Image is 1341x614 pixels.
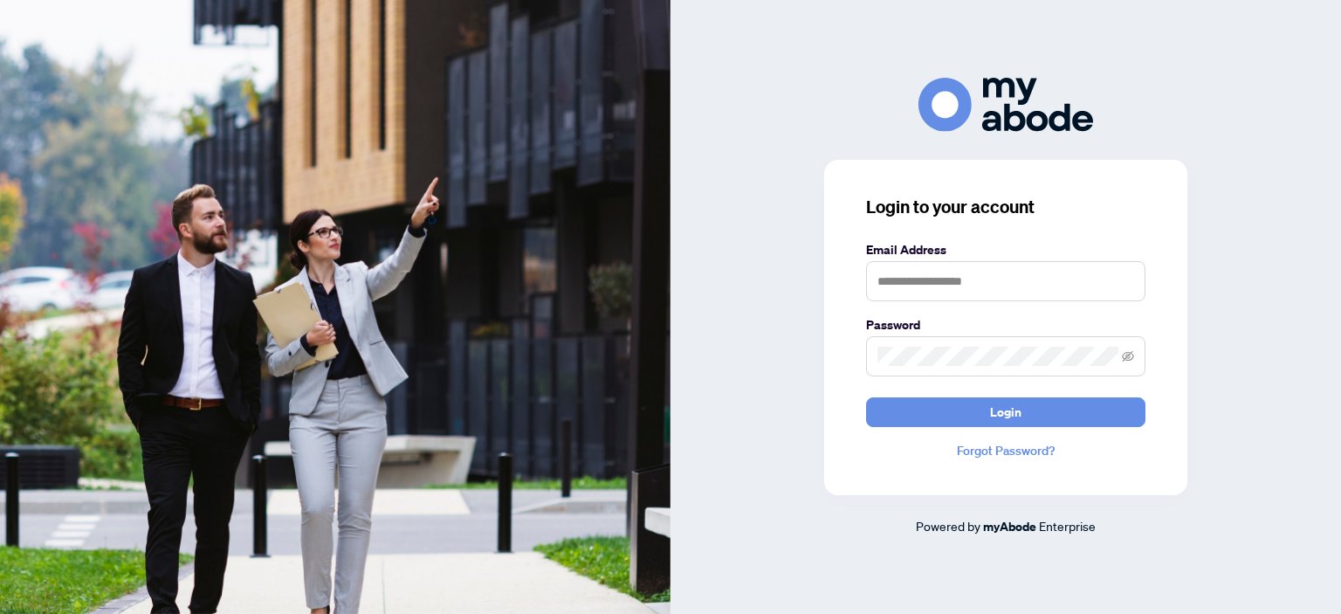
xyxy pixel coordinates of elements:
[1122,350,1134,362] span: eye-invisible
[866,441,1145,460] a: Forgot Password?
[1039,518,1096,534] span: Enterprise
[916,518,980,534] span: Powered by
[918,78,1093,131] img: ma-logo
[990,398,1021,426] span: Login
[866,315,1145,335] label: Password
[983,517,1036,536] a: myAbode
[866,195,1145,219] h3: Login to your account
[866,240,1145,259] label: Email Address
[866,397,1145,427] button: Login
